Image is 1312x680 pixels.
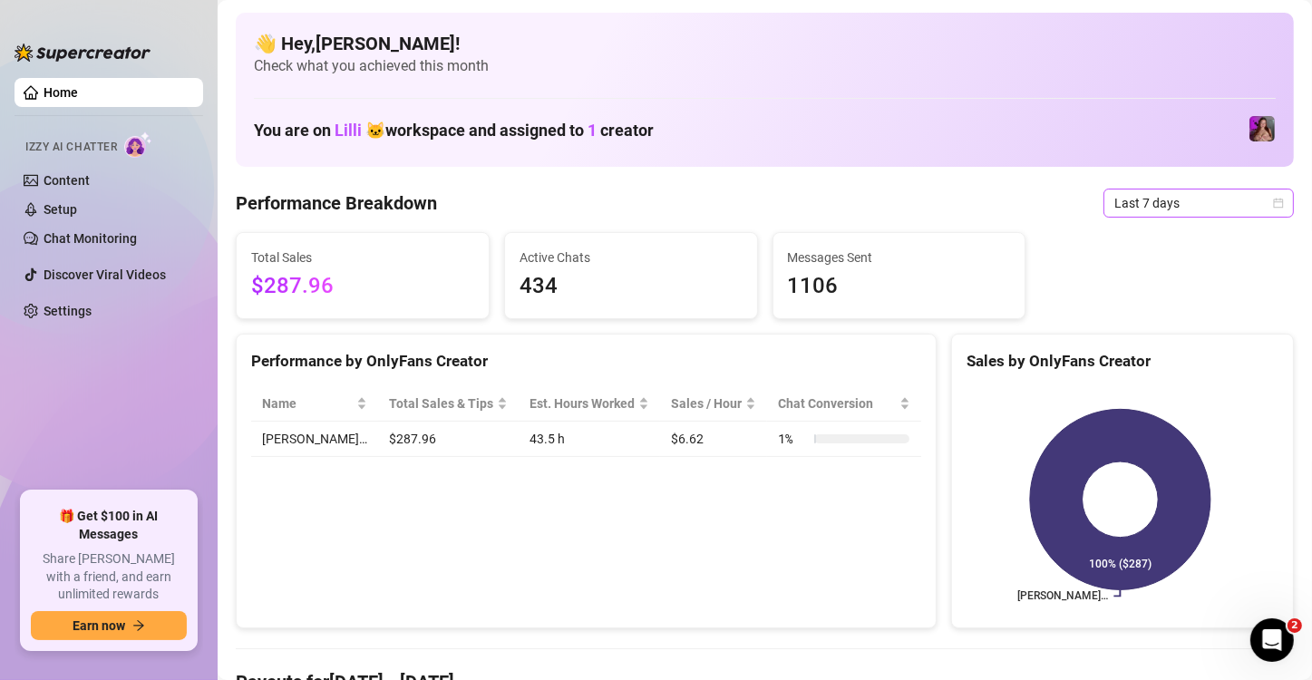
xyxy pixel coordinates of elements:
[254,56,1276,76] span: Check what you achieved this month
[132,619,145,632] span: arrow-right
[44,202,77,217] a: Setup
[31,550,187,604] span: Share [PERSON_NAME] with a friend, and earn unlimited rewards
[660,386,767,422] th: Sales / Hour
[389,393,493,413] span: Total Sales & Tips
[378,422,519,457] td: $287.96
[1249,116,1275,141] img: allison
[967,349,1278,374] div: Sales by OnlyFans Creator
[778,393,895,413] span: Chat Conversion
[1114,189,1283,217] span: Last 7 days
[44,267,166,282] a: Discover Viral Videos
[778,429,807,449] span: 1 %
[588,121,597,140] span: 1
[15,44,151,62] img: logo-BBDzfeDw.svg
[767,386,920,422] th: Chat Conversion
[1273,198,1284,209] span: calendar
[236,190,437,216] h4: Performance Breakdown
[1017,590,1108,603] text: [PERSON_NAME]…
[520,269,743,304] span: 434
[44,231,137,246] a: Chat Monitoring
[251,269,474,304] span: $287.96
[251,386,378,422] th: Name
[124,131,152,158] img: AI Chatter
[788,269,1011,304] span: 1106
[254,31,1276,56] h4: 👋 Hey, [PERSON_NAME] !
[378,386,519,422] th: Total Sales & Tips
[335,121,385,140] span: Lilli 🐱
[73,618,125,633] span: Earn now
[251,422,378,457] td: [PERSON_NAME]…
[44,85,78,100] a: Home
[262,393,353,413] span: Name
[44,304,92,318] a: Settings
[31,611,187,640] button: Earn nowarrow-right
[25,139,117,156] span: Izzy AI Chatter
[31,508,187,543] span: 🎁 Get $100 in AI Messages
[519,422,660,457] td: 43.5 h
[44,173,90,188] a: Content
[530,393,635,413] div: Est. Hours Worked
[660,422,767,457] td: $6.62
[788,248,1011,267] span: Messages Sent
[251,349,921,374] div: Performance by OnlyFans Creator
[254,121,654,141] h1: You are on workspace and assigned to creator
[520,248,743,267] span: Active Chats
[1288,618,1302,633] span: 2
[251,248,474,267] span: Total Sales
[1250,618,1294,662] iframe: Intercom live chat
[671,393,742,413] span: Sales / Hour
